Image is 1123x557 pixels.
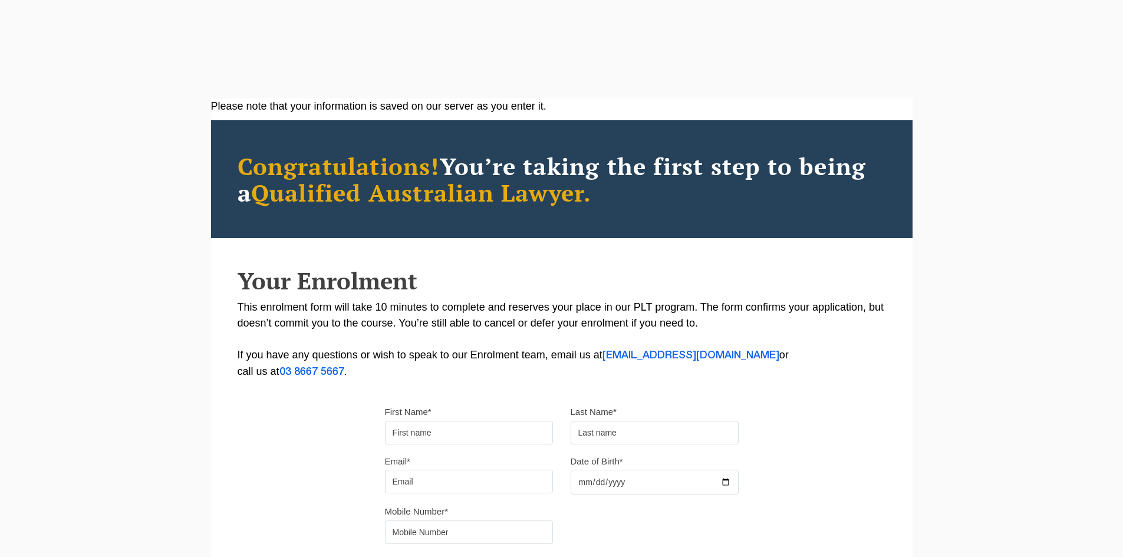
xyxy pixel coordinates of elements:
label: Mobile Number* [385,506,449,518]
input: Last name [571,421,739,444]
input: Email [385,470,553,493]
a: [EMAIL_ADDRESS][DOMAIN_NAME] [602,351,779,360]
input: Mobile Number [385,520,553,544]
label: Date of Birth* [571,456,623,467]
label: First Name* [385,406,432,418]
label: Last Name* [571,406,617,418]
label: Email* [385,456,410,467]
p: This enrolment form will take 10 minutes to complete and reserves your place in our PLT program. ... [238,299,886,380]
span: Qualified Australian Lawyer. [251,177,592,208]
h2: Your Enrolment [238,268,886,294]
div: Please note that your information is saved on our server as you enter it. [211,98,913,114]
span: Congratulations! [238,150,440,182]
a: 03 8667 5667 [279,367,344,377]
h2: You’re taking the first step to being a [238,153,886,206]
input: First name [385,421,553,444]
